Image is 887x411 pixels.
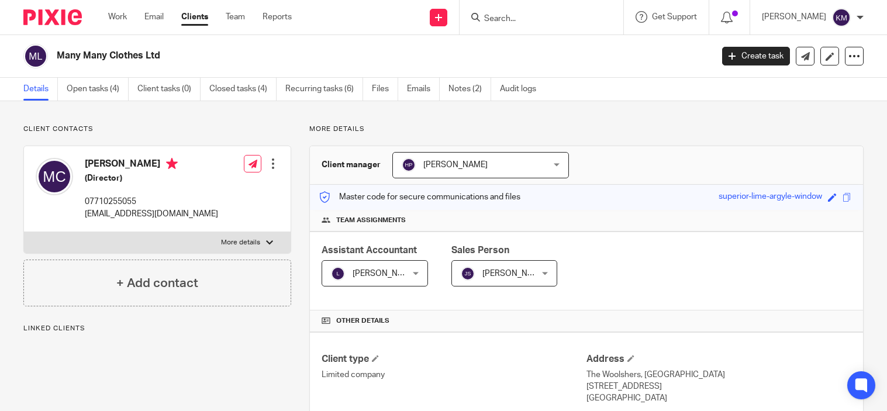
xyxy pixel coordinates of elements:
h5: (Director) [85,172,218,184]
a: Closed tasks (4) [209,78,277,101]
img: svg%3E [402,158,416,172]
a: Details [23,78,58,101]
span: Sales Person [451,246,509,255]
h4: + Add contact [116,274,198,292]
span: Other details [336,316,389,326]
span: [PERSON_NAME] [423,161,488,169]
span: Assistant Accountant [322,246,417,255]
a: Create task [722,47,790,65]
a: Files [372,78,398,101]
img: svg%3E [23,44,48,68]
h4: [PERSON_NAME] [85,158,218,172]
p: More details [309,125,864,134]
img: Pixie [23,9,82,25]
p: Client contacts [23,125,291,134]
span: [PERSON_NAME] V [353,270,424,278]
a: Client tasks (0) [137,78,201,101]
p: 07710255055 [85,196,218,208]
a: Audit logs [500,78,545,101]
span: Team assignments [336,216,406,225]
div: superior-lime-argyle-window [719,191,822,204]
a: Clients [181,11,208,23]
span: [PERSON_NAME] [482,270,547,278]
p: [GEOGRAPHIC_DATA] [586,392,851,404]
a: Reports [263,11,292,23]
a: Emails [407,78,440,101]
p: Linked clients [23,324,291,333]
p: [EMAIL_ADDRESS][DOMAIN_NAME] [85,208,218,220]
h2: Many Many Clothes Ltd [57,50,575,62]
img: svg%3E [832,8,851,27]
p: Master code for secure communications and files [319,191,520,203]
h4: Address [586,353,851,365]
a: Recurring tasks (6) [285,78,363,101]
h4: Client type [322,353,586,365]
a: Email [144,11,164,23]
p: More details [221,238,260,247]
h3: Client manager [322,159,381,171]
img: svg%3E [461,267,475,281]
a: Notes (2) [448,78,491,101]
a: Work [108,11,127,23]
p: Limited company [322,369,586,381]
i: Primary [166,158,178,170]
p: The Woolshers, [GEOGRAPHIC_DATA] [586,369,851,381]
p: [STREET_ADDRESS] [586,381,851,392]
span: Get Support [652,13,697,21]
img: svg%3E [331,267,345,281]
p: [PERSON_NAME] [762,11,826,23]
input: Search [483,14,588,25]
img: svg%3E [36,158,73,195]
a: Open tasks (4) [67,78,129,101]
a: Team [226,11,245,23]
